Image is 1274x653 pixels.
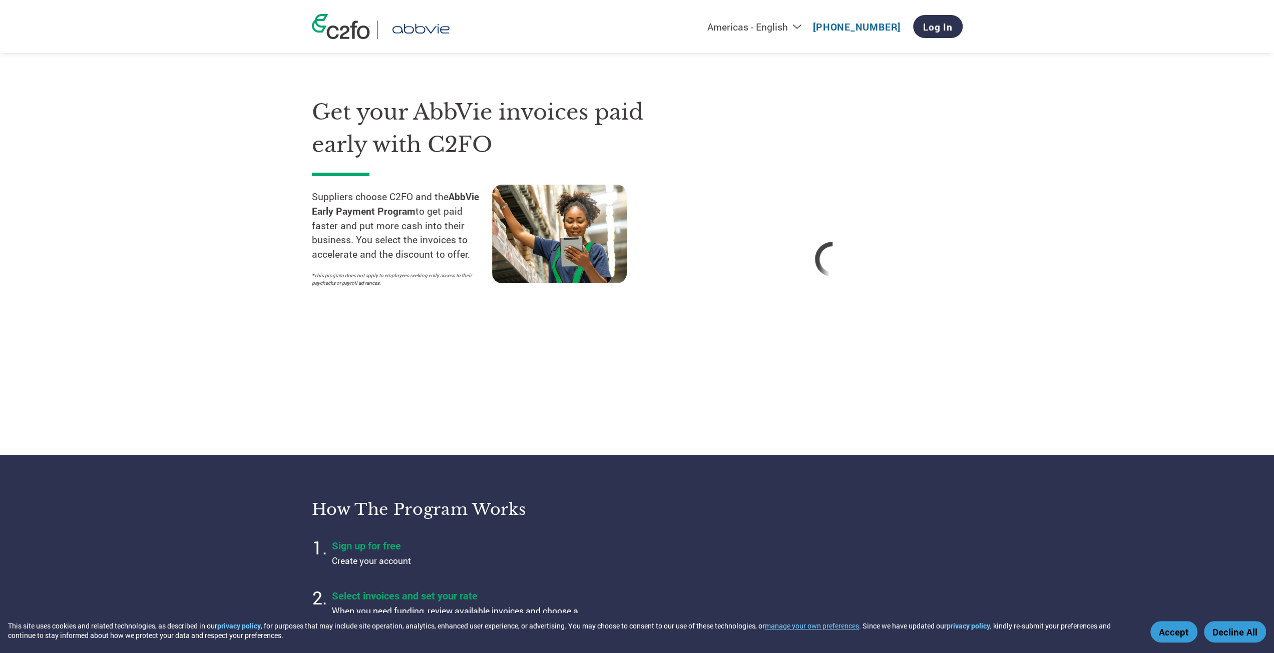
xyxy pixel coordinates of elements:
[312,14,370,39] img: c2fo logo
[332,604,582,631] p: When you need funding, review available invoices and choose a discount to offer.
[312,96,672,161] h1: Get your AbbVie invoices paid early with C2FO
[4,59,276,99] p: Thinkpiece Partners Uses C2FO to Manage the Challenge of Massive Growth and is making its mark as...
[813,21,901,33] a: [PHONE_NUMBER]
[947,621,990,630] a: privacy policy
[1204,621,1266,642] button: Decline All
[1150,621,1197,642] button: Accept
[312,272,482,287] p: *This program does not apply to employees seeking early access to their paychecks or payroll adva...
[765,621,859,630] button: manage your own preferences
[312,190,492,262] p: Suppliers choose C2FO and the to get paid faster and put more cash into their business. You selec...
[312,190,479,217] strong: AbbVie Early Payment Program
[4,4,276,31] div: C2FO Customer Success
[332,589,582,602] h4: Select invoices and set your rate
[492,185,627,283] img: supply chain worker
[217,621,261,630] a: privacy policy
[913,15,963,38] a: Log In
[332,554,582,567] p: Create your account
[385,21,457,39] img: AbbVie
[8,621,1136,640] div: This site uses cookies and related technologies, as described in our , for purposes that may incl...
[312,499,625,519] h3: How the program works
[4,36,276,47] div: Thinkpiece Partners & AbbVie
[332,539,582,552] h4: Sign up for free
